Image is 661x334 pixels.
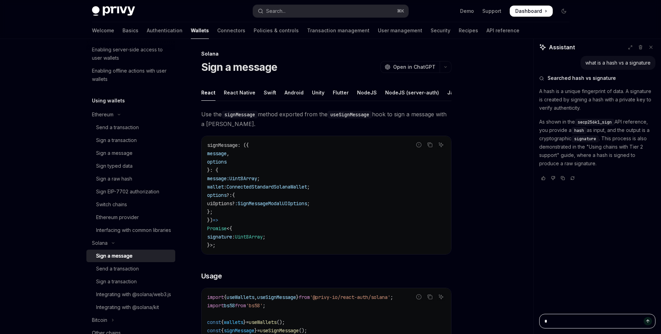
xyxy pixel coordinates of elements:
[86,108,175,121] button: Toggle Ethereum section
[86,147,175,159] a: Sign a message
[558,6,569,17] button: Toggle dark mode
[574,136,596,142] span: signature
[238,200,307,207] span: SignMessageModalUIOptions
[86,314,175,326] button: Toggle Bitcoin section
[92,239,108,247] div: Solana
[227,184,307,190] span: ConnectedStandardSolanaWallet
[459,22,478,39] a: Recipes
[357,84,377,101] div: NodeJS
[207,225,227,232] span: Promise
[96,226,171,234] div: Interfacing with common libraries
[96,187,159,196] div: Sign EIP-7702 authorization
[96,290,171,299] div: Integrating with @solana/web3.js
[224,84,255,101] div: React Native
[574,128,584,133] span: hash
[238,142,249,148] span: : ({
[235,302,246,309] span: from
[264,84,276,101] div: Swift
[207,167,218,173] span: }: {
[539,118,655,168] p: As shown in the API reference, you provide a as input, and the output is a cryptographic . This p...
[207,192,227,198] span: options
[397,8,404,14] span: ⌘ K
[227,225,232,232] span: <{
[86,198,175,211] a: Switch chains
[447,84,459,101] div: Java
[147,22,183,39] a: Authentication
[232,234,235,240] span: :
[254,294,257,300] span: ,
[222,111,258,118] code: signMessage
[246,302,263,309] span: 'bs58'
[263,302,265,309] span: ;
[515,8,542,15] span: Dashboard
[96,175,132,183] div: Sign a raw hash
[86,301,175,314] a: Integrating with @solana/kit
[207,302,224,309] span: import
[568,175,577,182] button: Reload last chat
[86,250,175,262] a: Sign a message
[207,159,227,165] span: options
[86,288,175,301] a: Integrating with @solana/web3.js
[207,142,238,148] span: signMessage
[96,252,133,260] div: Sign a message
[224,184,227,190] span: :
[207,184,224,190] span: wallet
[96,162,133,170] div: Sign typed data
[253,5,408,17] button: Open search
[86,211,175,224] a: Ethereum provider
[213,217,218,223] span: =>
[328,111,372,118] code: useSignMessage
[539,175,548,182] button: Vote that response was good
[207,234,232,240] span: signature
[486,22,519,39] a: API reference
[92,110,113,119] div: Ethereum
[207,200,235,207] span: uiOptions?
[299,294,310,300] span: from
[96,200,127,209] div: Switch chains
[92,316,107,324] div: Bitcoin
[92,45,171,62] div: Enabling server-side access to user wallets
[201,61,278,73] h1: Sign a message
[263,234,265,240] span: ;
[378,22,422,39] a: User management
[482,8,501,15] a: Support
[207,150,227,157] span: message
[86,262,175,275] a: Send a transaction
[86,160,175,172] a: Sign typed data
[307,200,310,207] span: ;
[86,65,175,85] a: Enabling offline actions with user wallets
[266,7,286,15] div: Search...
[232,192,235,198] span: {
[285,84,304,101] div: Android
[224,294,227,300] span: {
[96,303,159,311] div: Integrating with @solana/kit
[310,294,390,300] span: '@privy-io/react-auth/solana'
[96,149,133,157] div: Sign a message
[235,234,263,240] span: Uint8Array
[578,119,612,125] span: secp256k1_sign
[548,75,616,82] span: Searched hash vs signature
[96,213,139,222] div: Ethereum provider
[380,61,440,73] button: Open in ChatGPT
[201,50,451,57] div: Solana
[437,292,446,301] button: Ask AI
[92,67,171,83] div: Enabling offline actions with user wallets
[86,121,175,134] a: Send a transaction
[307,22,370,39] a: Transaction management
[207,217,213,223] span: })
[510,6,553,17] a: Dashboard
[312,84,324,101] div: Unity
[191,22,209,39] a: Wallets
[227,294,254,300] span: useWallets
[207,294,224,300] span: import
[96,136,137,144] div: Sign a transaction
[217,22,245,39] a: Connectors
[307,184,310,190] span: ;
[539,75,655,82] button: Searched hash vs signature
[549,43,575,51] span: Assistant
[539,87,655,112] p: A hash is a unique fingerprint of data. A signature is created by signing a hash with a private k...
[385,84,439,101] div: NodeJS (server-auth)
[207,209,213,215] span: };
[559,175,567,182] button: Copy chat response
[207,175,229,182] span: message:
